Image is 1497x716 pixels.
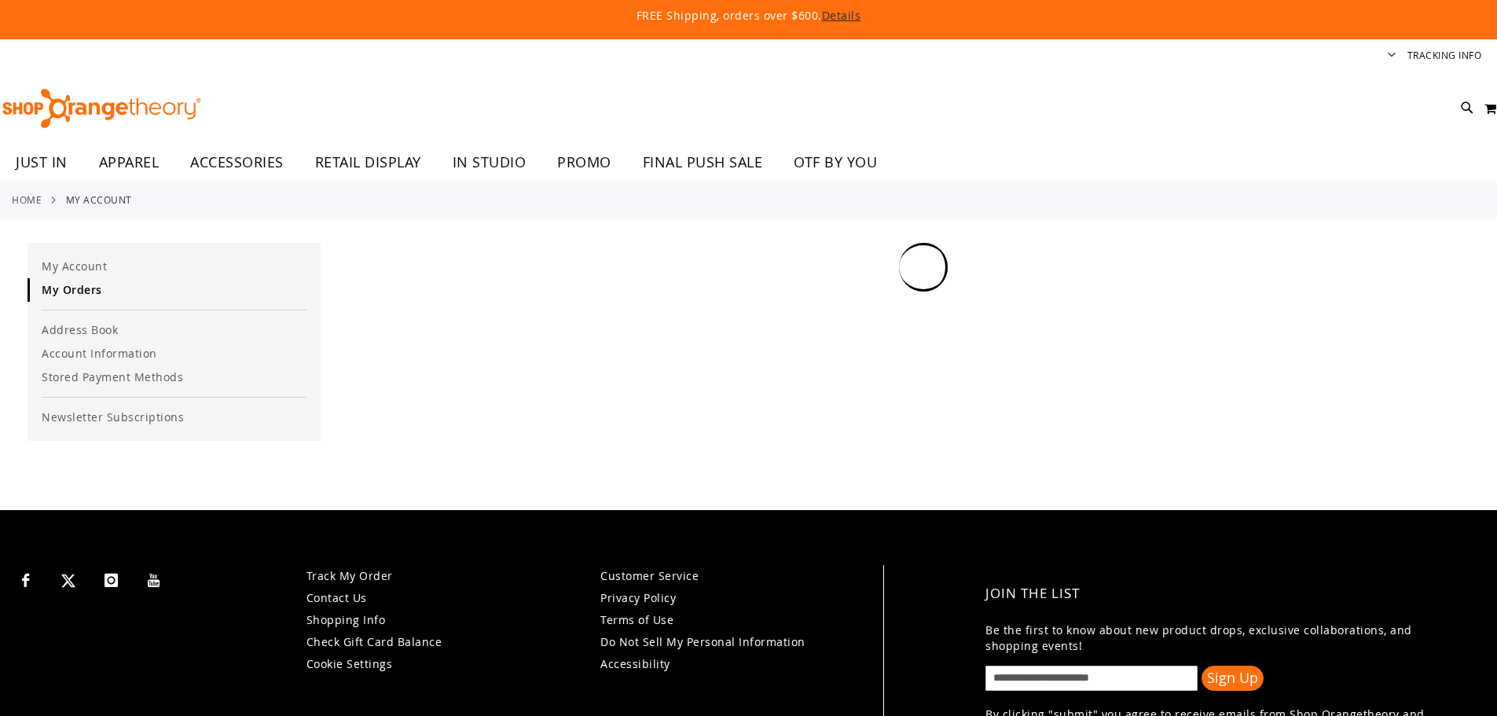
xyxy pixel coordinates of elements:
a: ACCESSORIES [174,145,299,181]
a: Account Information [28,342,321,365]
a: Track My Order [306,568,393,583]
a: Visit our Facebook page [12,565,39,593]
a: Accessibility [600,656,670,671]
a: My Orders [28,278,321,302]
img: Twitter [61,574,75,588]
span: JUST IN [16,145,68,180]
a: PROMO [541,145,627,181]
span: Sign Up [1207,668,1258,687]
strong: My Account [66,193,132,207]
a: Details [822,8,861,23]
button: Account menu [1388,49,1396,64]
p: Be the first to know about new product drops, exclusive collaborations, and shopping events! [985,622,1461,654]
span: IN STUDIO [453,145,527,180]
a: Address Book [28,318,321,342]
button: Sign Up [1202,666,1264,691]
a: Terms of Use [600,612,673,627]
a: Visit our X page [55,565,83,593]
a: Cookie Settings [306,656,393,671]
a: Visit our Instagram page [97,565,125,593]
span: OTF BY YOU [794,145,877,180]
a: Visit our Youtube page [141,565,168,593]
a: Shopping Info [306,612,386,627]
span: FINAL PUSH SALE [643,145,763,180]
a: Do Not Sell My Personal Information [600,634,805,649]
a: Newsletter Subscriptions [28,406,321,429]
span: RETAIL DISPLAY [315,145,421,180]
a: Tracking Info [1407,49,1482,62]
a: APPAREL [83,145,175,181]
a: Customer Service [600,568,699,583]
a: Home [12,193,42,207]
p: FREE Shipping, orders over $600. [277,8,1220,24]
span: APPAREL [99,145,160,180]
span: PROMO [557,145,611,180]
a: IN STUDIO [437,145,542,181]
a: Check Gift Card Balance [306,634,442,649]
a: Contact Us [306,590,367,605]
input: enter email [985,666,1198,691]
a: Privacy Policy [600,590,676,605]
span: ACCESSORIES [190,145,284,180]
a: OTF BY YOU [778,145,893,181]
a: Stored Payment Methods [28,365,321,389]
a: My Account [28,255,321,278]
a: FINAL PUSH SALE [627,145,779,181]
h4: Join the List [985,573,1461,615]
a: RETAIL DISPLAY [299,145,437,181]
